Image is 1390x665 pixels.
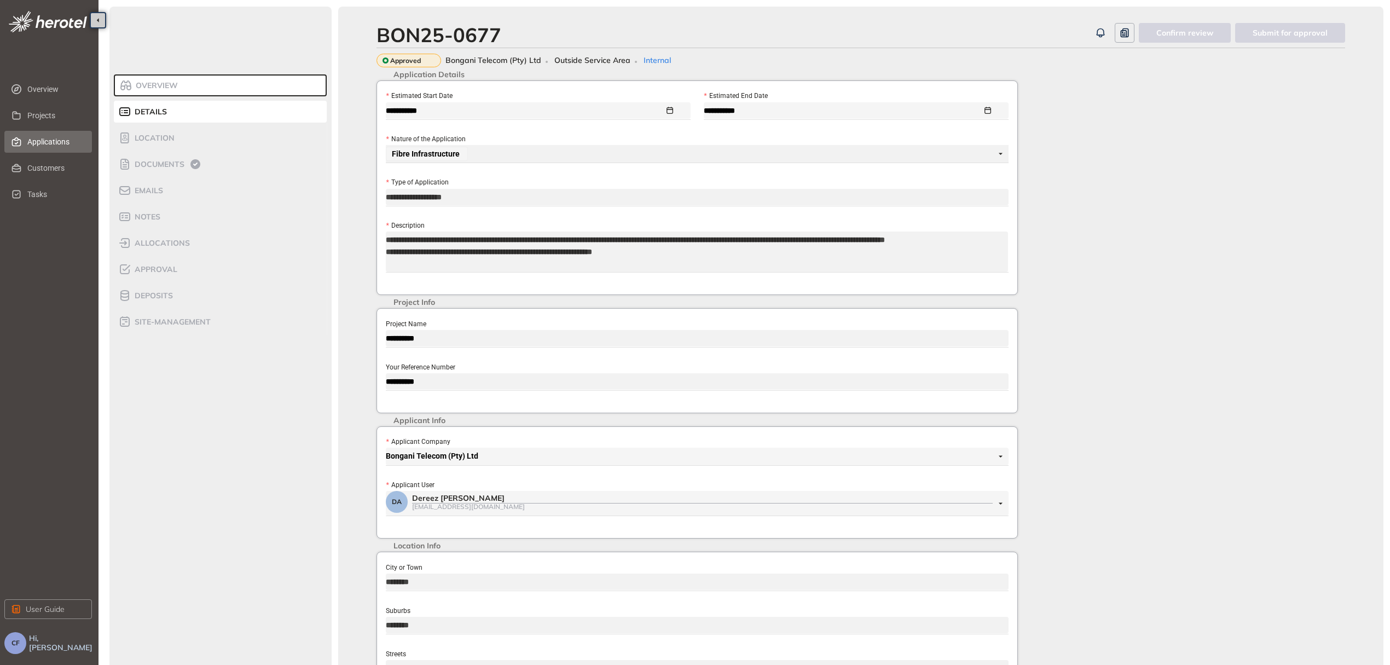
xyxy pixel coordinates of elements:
[377,23,501,47] div: BON25-0677
[27,78,83,100] span: Overview
[386,563,422,573] label: City or Town
[388,416,451,425] span: Applicant Info
[386,189,1009,205] input: Type of Application
[27,183,83,205] span: Tasks
[386,362,455,373] label: Your Reference Number
[131,291,173,300] span: Deposits
[644,56,671,65] span: Internal
[386,448,1003,465] span: Bongani Telecom (Pty) Ltd
[412,503,993,510] div: [EMAIL_ADDRESS][DOMAIN_NAME]
[386,574,1009,590] input: City or Town
[11,639,20,647] span: CF
[132,81,178,90] span: Overview
[386,134,465,144] label: Nature of the Application
[386,437,450,447] label: Applicant Company
[131,134,175,143] span: Location
[390,57,421,65] span: Approved
[4,632,26,654] button: CF
[131,160,184,169] span: Documents
[27,105,83,126] span: Projects
[386,606,410,616] label: Suburbs
[386,232,1007,272] textarea: Description
[392,498,402,506] span: DA
[131,239,190,248] span: allocations
[386,649,406,660] label: Streets
[27,131,83,153] span: Applications
[386,319,426,329] label: Project Name
[27,157,83,179] span: Customers
[704,105,982,117] input: Estimated End Date
[131,212,160,222] span: Notes
[386,221,424,231] label: Description
[4,599,92,619] button: User Guide
[554,56,630,65] span: Outside Service Area
[704,91,767,101] label: Estimated End Date
[388,298,441,307] span: Project Info
[386,480,434,490] label: Applicant User
[386,373,1009,390] input: Your Reference Number
[29,634,94,652] span: Hi, [PERSON_NAME]
[386,177,448,188] label: Type of Application
[412,494,993,503] div: Dereez [PERSON_NAME]
[131,186,163,195] span: Emails
[386,617,1009,633] input: Suburbs
[386,91,452,101] label: Estimated Start Date
[131,317,211,327] span: site-management
[386,330,1009,346] input: Project Name
[131,265,177,274] span: Approval
[386,105,664,117] input: Estimated Start Date
[388,70,470,79] span: Application Details
[131,107,167,117] span: Details
[386,147,468,161] span: Fibre Infrastructure
[445,56,541,65] span: Bongani Telecom (Pty) Ltd
[9,11,87,32] img: logo
[388,541,446,551] span: Location Info
[392,150,460,158] span: Fibre Infrastructure
[26,603,65,615] span: User Guide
